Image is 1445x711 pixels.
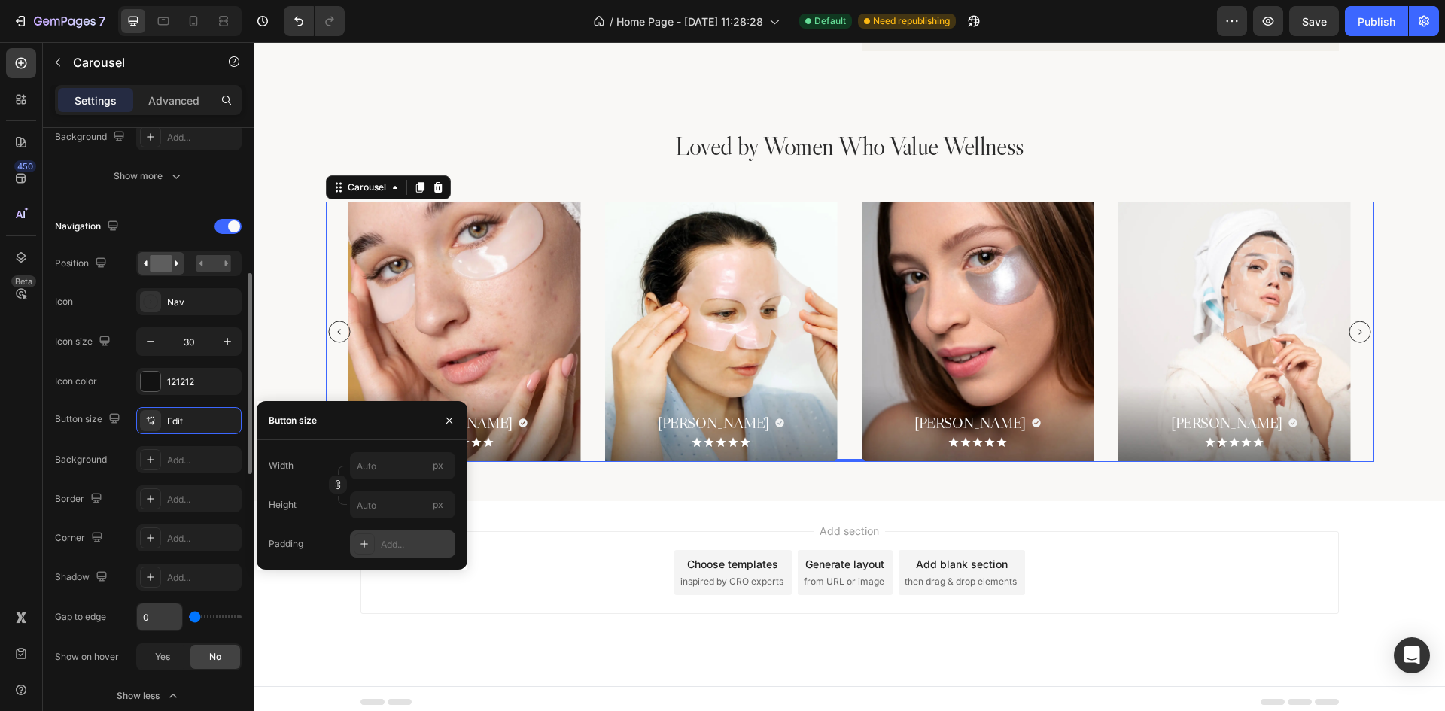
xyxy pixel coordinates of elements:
div: Nav [167,296,238,309]
input: px [350,491,455,518]
div: Position [55,254,110,274]
div: Border [55,489,105,509]
div: Add... [167,131,238,144]
span: px [433,460,443,471]
iframe: Design area [254,42,1445,711]
span: then drag & drop elements [651,533,763,546]
div: Icon size [55,332,114,352]
span: Home Page - [DATE] 11:28:28 [616,14,763,29]
div: Add... [167,454,238,467]
p: [PERSON_NAME] [661,372,772,390]
div: Button size [55,409,123,430]
div: Choose templates [433,514,525,530]
div: 121212 [167,375,238,389]
div: Publish [1358,14,1395,29]
div: Icon [55,295,73,308]
h2: Rich Text Editor. Editing area: main [659,370,774,391]
div: Button size [269,414,317,427]
div: Add... [381,538,452,551]
input: px [350,452,455,479]
input: Auto [137,603,182,630]
div: Gap to edge [55,610,106,624]
p: Carousel [73,53,201,71]
div: Corner [55,528,106,548]
div: Background Image [351,160,584,420]
div: Background Image [608,160,841,420]
label: Height [269,498,297,512]
div: Navigation [55,217,122,237]
div: Icon color [55,375,97,388]
h2: Rich Text Editor. Editing area: main [403,370,517,391]
button: Publish [1345,6,1408,36]
div: Shadow [55,567,111,588]
p: 7 [99,12,105,30]
div: Show less [117,688,181,703]
div: Carousel [91,138,135,152]
h2: Rich Text Editor. Editing area: main [916,370,1030,391]
span: px [433,499,443,510]
button: Carousel Next Arrow [1095,278,1118,301]
div: 450 [14,160,36,172]
div: Padding [269,537,303,551]
div: Undo/Redo [284,6,345,36]
span: Need republishing [873,14,950,28]
label: Width [269,459,294,472]
p: Settings [75,93,117,108]
p: [PERSON_NAME] [917,372,1029,390]
div: Add... [167,532,238,545]
div: Add... [167,493,238,506]
p: [PERSON_NAME] [404,372,516,390]
div: Background Image [865,160,1097,420]
button: Show less [55,682,242,709]
p: Advanced [148,93,199,108]
span: / [610,14,613,29]
button: Save [1289,6,1339,36]
div: Edit [167,415,238,428]
span: Default [814,14,846,28]
span: inspired by CRO experts [427,533,530,546]
span: No [209,650,221,664]
span: Add section [560,481,631,497]
div: Background [55,127,128,147]
div: Show more [114,169,184,184]
div: Beta [11,275,36,287]
button: Show more [55,163,242,190]
div: Open Intercom Messenger [1394,637,1430,673]
div: Background [55,453,107,466]
button: 7 [6,6,112,36]
span: Yes [155,650,170,664]
div: Add blank section [662,514,754,530]
div: Show on hover [55,650,119,664]
span: from URL or image [550,533,631,546]
div: Add... [167,571,238,585]
div: Generate layout [552,514,631,530]
span: Save [1302,15,1327,28]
